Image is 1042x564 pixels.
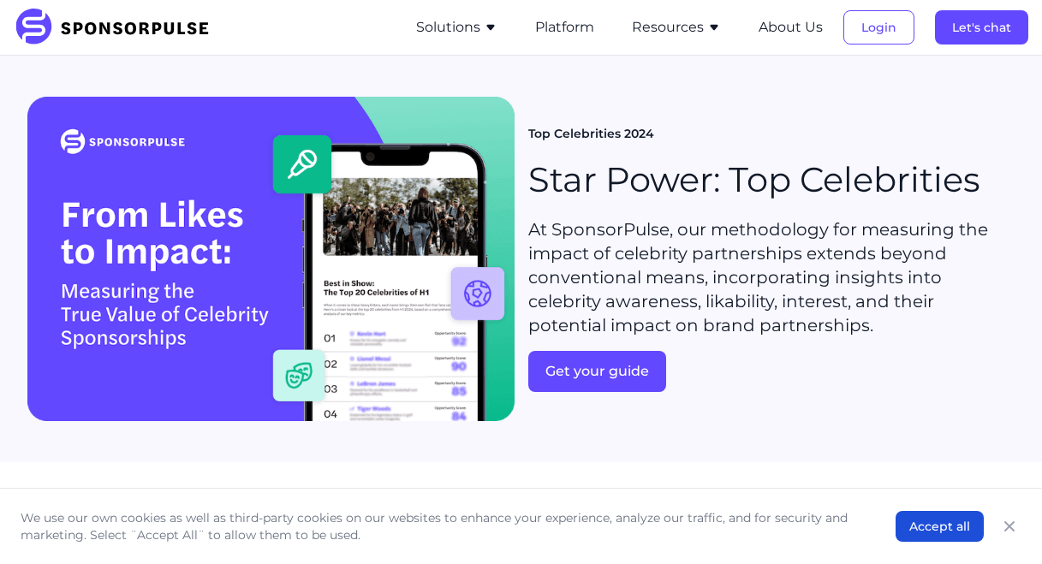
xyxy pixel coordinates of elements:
[935,10,1028,45] button: Let's chat
[528,156,980,204] h1: Star Power: Top Celebrities
[416,17,497,38] button: Solutions
[759,17,823,38] button: About Us
[21,509,861,543] p: We use our own cookies as well as third-party cookies on our websites to enhance your experience,...
[997,514,1021,538] button: Close
[528,126,654,143] span: Top Celebrities 2024
[535,20,594,35] a: Platform
[528,351,1015,392] a: Get your guide
[843,10,914,45] button: Login
[843,20,914,35] a: Login
[935,20,1028,35] a: Let's chat
[14,9,222,46] img: SponsorPulse
[528,351,666,392] button: Get your guide
[759,20,823,35] a: About Us
[896,511,984,542] button: Accept all
[632,17,721,38] button: Resources
[535,17,594,38] button: Platform
[528,217,1015,337] p: At SponsorPulse, our methodology for measuring the impact of celebrity partnerships extends beyon...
